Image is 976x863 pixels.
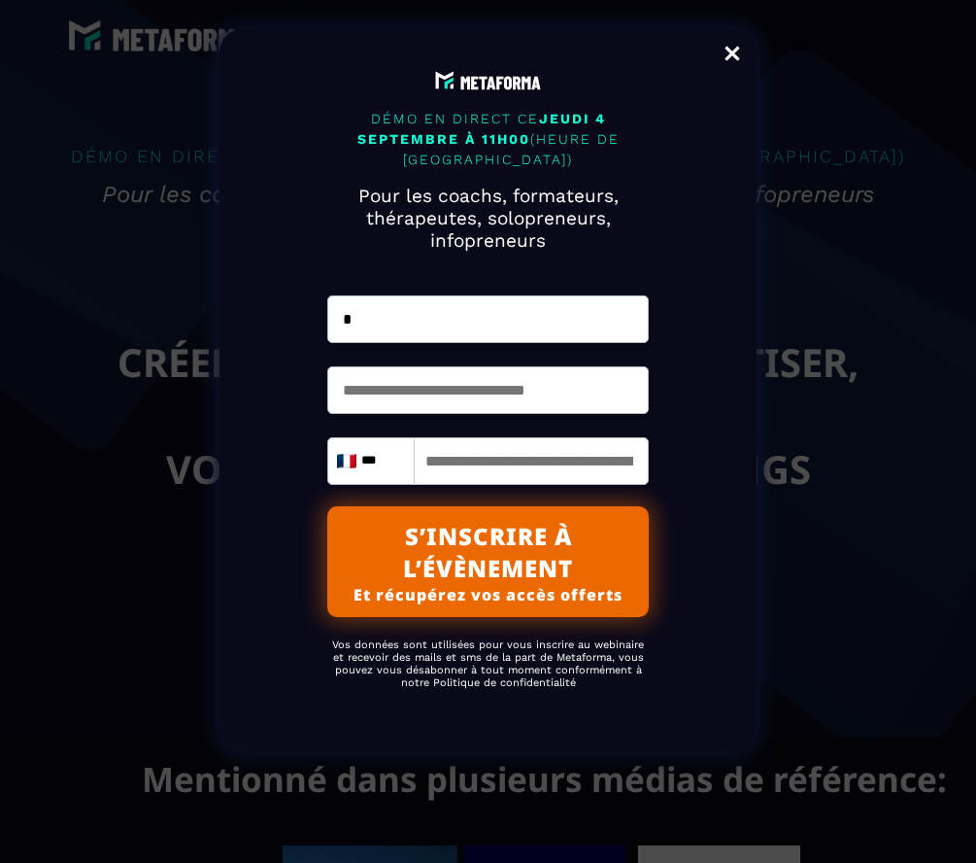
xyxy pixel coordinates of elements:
[432,68,545,93] img: abe9e435164421cb06e33ef15842a39e_e5ef653356713f0d7dd3797ab850248d_Capture_d%E2%80%99e%CC%81cran_2...
[713,34,752,77] a: Close
[327,104,649,175] p: DÉMO EN DIRECT CE (HEURE DE [GEOGRAPHIC_DATA])
[327,506,649,617] button: S’INSCRIRE À L’ÉVÈNEMENTEt récupérez vos accès offerts
[327,175,649,261] h2: Pour les coachs, formateurs, thérapeutes, solopreneurs, infopreneurs
[327,629,649,699] h2: Vos données sont utilisées pour vous inscrire au webinaire et recevoir des mails et sms de la par...
[337,454,356,468] img: fr
[357,111,612,147] span: JEUDI 4 SEPTEMBRE À 11H00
